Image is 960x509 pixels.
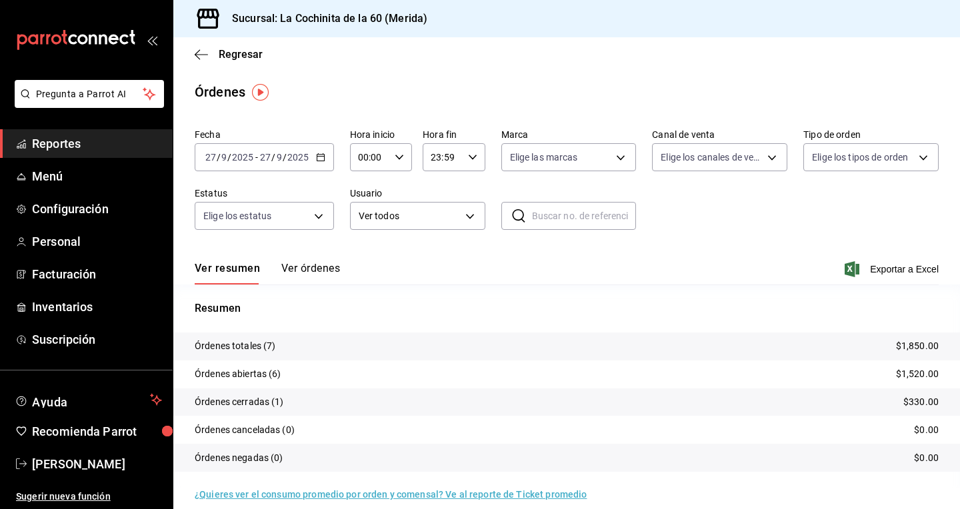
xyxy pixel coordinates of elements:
[32,298,162,316] span: Inventarios
[32,330,162,348] span: Suscripción
[231,152,254,163] input: ----
[847,261,939,277] button: Exportar a Excel
[903,395,939,409] p: $330.00
[195,82,245,102] div: Órdenes
[9,97,164,111] a: Pregunta a Parrot AI
[195,451,283,465] p: Órdenes negadas (0)
[195,262,340,284] div: navigation tabs
[896,367,939,381] p: $1,520.00
[532,203,637,229] input: Buscar no. de referencia
[32,265,162,283] span: Facturación
[32,167,162,185] span: Menú
[32,200,162,218] span: Configuración
[803,130,939,139] label: Tipo de orden
[350,130,412,139] label: Hora inicio
[205,152,217,163] input: --
[147,35,157,45] button: open_drawer_menu
[283,152,287,163] span: /
[896,339,939,353] p: $1,850.00
[217,152,221,163] span: /
[255,152,258,163] span: -
[259,152,271,163] input: --
[36,87,143,101] span: Pregunta a Parrot AI
[501,130,637,139] label: Marca
[195,300,939,316] p: Resumen
[227,152,231,163] span: /
[423,130,485,139] label: Hora fin
[914,423,939,437] p: $0.00
[15,80,164,108] button: Pregunta a Parrot AI
[32,455,162,473] span: [PERSON_NAME]
[510,151,578,164] span: Elige las marcas
[195,262,260,284] button: Ver resumen
[203,209,271,223] span: Elige los estatus
[195,367,281,381] p: Órdenes abiertas (6)
[32,135,162,153] span: Reportes
[359,209,461,223] span: Ver todos
[195,395,284,409] p: Órdenes cerradas (1)
[350,189,485,198] label: Usuario
[221,152,227,163] input: --
[32,392,145,408] span: Ayuda
[271,152,275,163] span: /
[652,130,787,139] label: Canal de venta
[195,48,263,61] button: Regresar
[195,130,334,139] label: Fecha
[812,151,908,164] span: Elige los tipos de orden
[16,490,162,504] span: Sugerir nueva función
[281,262,340,284] button: Ver órdenes
[252,84,269,101] img: Tooltip marker
[195,423,295,437] p: Órdenes canceladas (0)
[661,151,763,164] span: Elige los canales de venta
[219,48,263,61] span: Regresar
[195,189,334,198] label: Estatus
[276,152,283,163] input: --
[195,339,276,353] p: Órdenes totales (7)
[32,422,162,440] span: Recomienda Parrot
[195,489,587,500] a: ¿Quieres ver el consumo promedio por orden y comensal? Ve al reporte de Ticket promedio
[32,233,162,251] span: Personal
[287,152,309,163] input: ----
[221,11,427,27] h3: Sucursal: La Cochinita de la 60 (Merida)
[914,451,939,465] p: $0.00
